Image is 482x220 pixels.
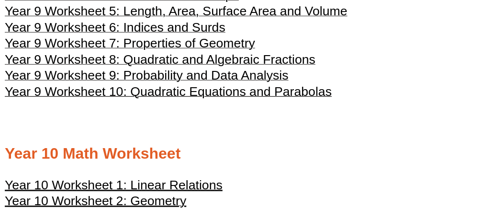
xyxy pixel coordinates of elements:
[5,198,186,208] a: Year 10 Worksheet 2: Geometry
[5,36,255,50] span: Year 9 Worksheet 7: Properties of Geometry
[5,89,332,98] a: Year 9 Worksheet 10: Quadratic Equations and Parabolas
[5,68,289,82] span: Year 9 Worksheet 9: Probability and Data Analysis
[5,194,186,208] u: Year 10 Worksheet 2: Geometry
[5,40,255,50] a: Year 9 Worksheet 7: Properties of Geometry
[5,178,223,192] u: Year 10 Worksheet 1: Linear Relations
[5,52,315,67] span: Year 9 Worksheet 8: Quadratic and Algebraic Fractions
[5,57,315,66] a: Year 9 Worksheet 8: Quadratic and Algebraic Fractions
[5,182,223,192] a: Year 10 Worksheet 1: Linear Relations
[5,84,332,99] span: Year 9 Worksheet 10: Quadratic Equations and Parabolas
[5,24,225,34] a: Year 9 Worksheet 6: Indices and Surds
[5,4,347,18] span: Year 9 Worksheet 5: Length, Area, Surface Area and Volume
[5,72,289,82] a: Year 9 Worksheet 9: Probability and Data Analysis
[5,8,347,18] a: Year 9 Worksheet 5: Length, Area, Surface Area and Volume
[5,20,225,35] span: Year 9 Worksheet 6: Indices and Surds
[5,144,477,164] h2: Year 10 Math Worksheet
